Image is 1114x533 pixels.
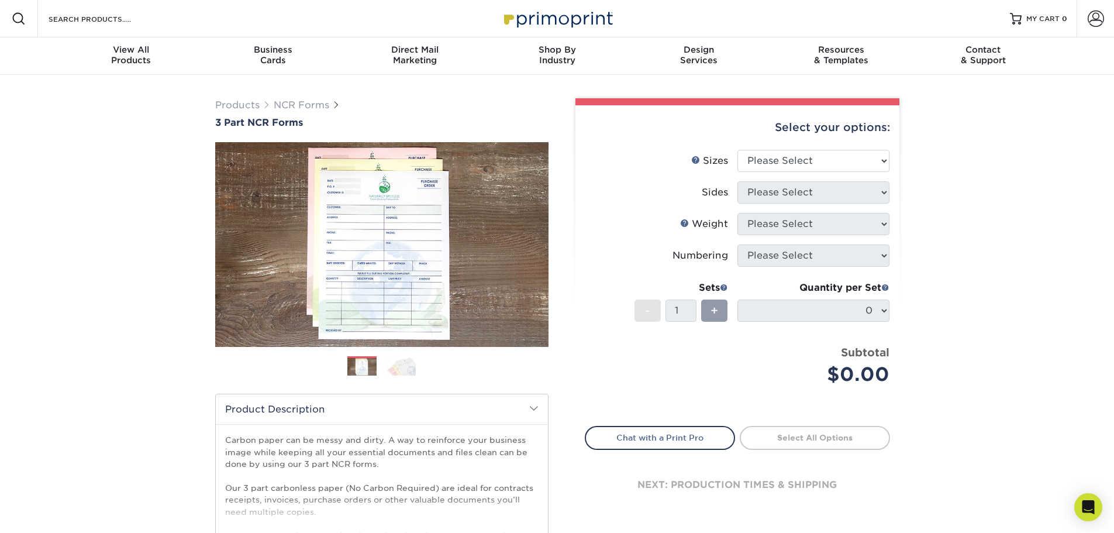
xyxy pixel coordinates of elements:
a: Shop ByIndustry [486,37,628,75]
a: View AllProducts [60,37,202,75]
div: Select your options: [585,105,890,150]
span: 3 Part NCR Forms [215,117,303,128]
div: next: production times & shipping [585,450,890,520]
a: DesignServices [628,37,770,75]
span: Contact [912,44,1054,55]
div: $0.00 [746,360,889,388]
img: 3 Part NCR Forms 01 [215,129,549,360]
a: BusinessCards [202,37,344,75]
div: Cards [202,44,344,66]
span: 0 [1062,15,1067,23]
div: Services [628,44,770,66]
div: & Templates [770,44,912,66]
div: Quantity per Set [737,281,889,295]
div: Numbering [672,249,728,263]
a: 3 Part NCR Forms [215,117,549,128]
div: Open Intercom Messenger [1074,493,1102,521]
div: Sizes [691,154,728,168]
div: Weight [680,217,728,231]
div: Industry [486,44,628,66]
div: Sets [634,281,728,295]
div: Marketing [344,44,486,66]
span: - [645,302,650,319]
a: Select All Options [740,426,890,449]
a: Chat with a Print Pro [585,426,735,449]
img: NCR Forms 02 [387,356,416,376]
a: Contact& Support [912,37,1054,75]
a: Resources& Templates [770,37,912,75]
img: NCR Forms 01 [347,357,377,377]
span: Design [628,44,770,55]
div: & Support [912,44,1054,66]
span: + [711,302,718,319]
span: MY CART [1026,14,1060,24]
span: Resources [770,44,912,55]
h2: Product Description [216,394,548,424]
strong: Subtotal [841,346,889,359]
a: Direct MailMarketing [344,37,486,75]
div: Sides [702,185,728,200]
span: Direct Mail [344,44,486,55]
a: Products [215,99,260,111]
span: Shop By [486,44,628,55]
a: NCR Forms [274,99,329,111]
span: View All [60,44,202,55]
div: Products [60,44,202,66]
span: Business [202,44,344,55]
img: Primoprint [499,6,616,31]
input: SEARCH PRODUCTS..... [47,12,161,26]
